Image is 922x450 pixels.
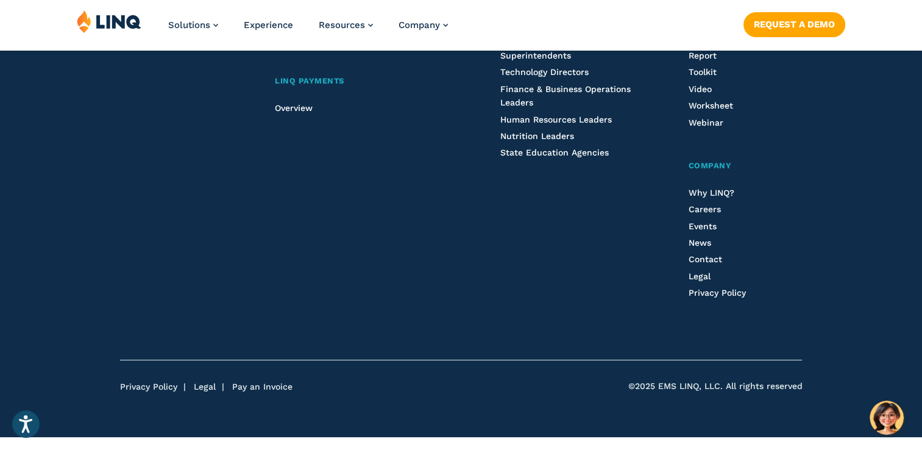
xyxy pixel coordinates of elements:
[689,51,717,60] a: Report
[500,84,631,107] a: Finance & Business Operations Leaders
[743,12,845,37] a: Request a Demo
[500,131,574,141] a: Nutrition Leaders
[628,380,802,393] span: ©2025 EMS LINQ, LLC. All rights reserved
[77,10,141,33] img: LINQ | K‑12 Software
[689,254,722,264] a: Contact
[232,382,293,391] a: Pay an Invoice
[275,103,313,113] a: Overview
[689,67,717,77] a: Toolkit
[689,221,717,231] a: Events
[244,20,293,30] a: Experience
[689,101,733,110] a: Worksheet
[275,75,450,88] a: LINQ Payments
[168,10,448,50] nav: Primary Navigation
[689,204,721,214] a: Careers
[399,20,448,30] a: Company
[500,115,612,124] a: Human Resources Leaders
[743,10,845,37] nav: Button Navigation
[870,401,904,435] button: Hello, have a question? Let’s chat.
[689,188,734,198] a: Why LINQ?
[319,20,373,30] a: Resources
[399,20,440,30] span: Company
[168,20,210,30] span: Solutions
[500,67,589,77] a: Technology Directors
[500,51,571,60] a: Superintendents
[689,271,711,281] a: Legal
[168,20,218,30] a: Solutions
[689,84,712,94] a: Video
[689,118,723,127] a: Webinar
[194,382,216,391] a: Legal
[275,76,344,85] span: LINQ Payments
[689,238,711,248] a: News
[120,382,177,391] a: Privacy Policy
[689,160,803,173] a: Company
[319,20,365,30] span: Resources
[689,161,732,170] span: Company
[689,288,746,298] a: Privacy Policy
[500,148,609,157] a: State Education Agencies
